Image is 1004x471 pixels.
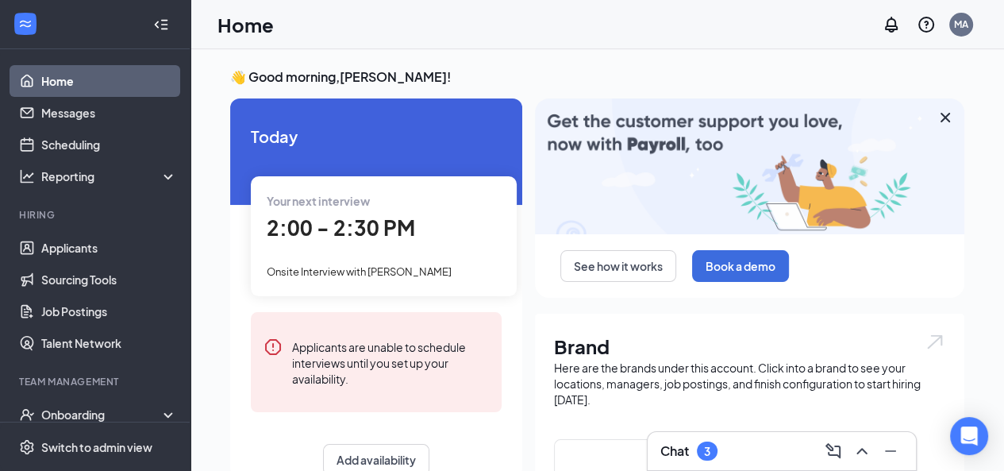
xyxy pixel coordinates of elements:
img: payroll-large.gif [535,98,964,234]
div: 3 [704,445,710,458]
svg: Analysis [19,168,35,184]
div: Team Management [19,375,174,388]
a: Scheduling [41,129,177,160]
svg: Settings [19,439,35,455]
div: Switch to admin view [41,439,152,455]
h1: Home [217,11,274,38]
button: ChevronUp [849,438,875,464]
svg: Error [264,338,283,357]
div: Open Intercom Messenger [950,417,988,455]
a: Sourcing Tools [41,264,177,295]
div: Reporting [41,168,178,184]
h3: Chat [660,442,689,460]
button: Book a demo [692,250,789,282]
span: Today [251,124,502,149]
button: See how it works [560,250,676,282]
a: Applicants [41,232,177,264]
svg: UserCheck [19,407,35,423]
svg: QuestionInfo [917,15,936,34]
div: Here are the brands under this account. Click into a brand to see your locations, managers, job p... [554,360,945,407]
div: Applicants are unable to schedule interviews until you set up your availability. [292,338,489,387]
button: ComposeMessage [821,438,846,464]
svg: ChevronUp [852,442,871,461]
img: open.6027fd2a22e1237b5b06.svg [925,333,945,351]
svg: Collapse [153,17,169,33]
h1: Brand [554,333,945,360]
span: Your next interview [267,194,370,208]
svg: Cross [936,108,955,127]
svg: ComposeMessage [824,442,843,461]
div: Hiring [19,208,174,222]
svg: Minimize [881,442,900,461]
a: Job Postings [41,295,177,327]
span: 2:00 - 2:30 PM [267,214,415,241]
a: Home [41,65,177,97]
div: Onboarding [41,407,163,423]
div: MA [954,17,968,31]
svg: Notifications [882,15,901,34]
svg: WorkstreamLogo [17,16,33,32]
h3: 👋 Good morning, [PERSON_NAME] ! [230,68,964,86]
a: Messages [41,97,177,129]
button: Minimize [878,438,903,464]
span: Onsite Interview with [PERSON_NAME] [267,265,452,278]
a: Talent Network [41,327,177,359]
